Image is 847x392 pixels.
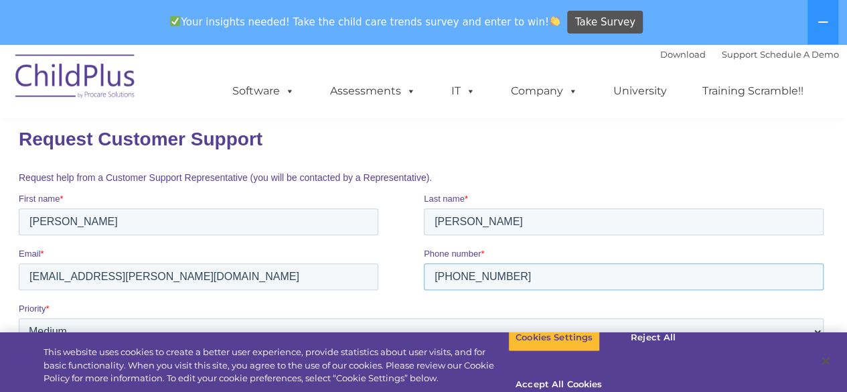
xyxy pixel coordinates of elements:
img: 👏 [550,16,560,26]
font: | [660,49,839,60]
button: Reject All [611,324,695,352]
span: Take Survey [575,11,635,34]
span: Your insights needed! Take the child care trends survey and enter to win! [165,9,566,35]
button: Cookies Settings [508,324,600,352]
a: Download [660,49,706,60]
span: Phone number [405,133,462,143]
a: Training Scramble!! [689,78,817,105]
a: Assessments [317,78,429,105]
a: Take Survey [567,11,643,34]
a: Support [722,49,757,60]
a: University [600,78,680,105]
img: ChildPlus by Procare Solutions [9,45,143,112]
img: ✅ [170,16,180,26]
button: Close [811,346,840,376]
span: Last name [405,78,446,88]
a: IT [438,78,489,105]
a: Schedule A Demo [760,49,839,60]
a: Software [219,78,308,105]
div: This website uses cookies to create a better user experience, provide statistics about user visit... [44,346,508,385]
a: Company [497,78,591,105]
